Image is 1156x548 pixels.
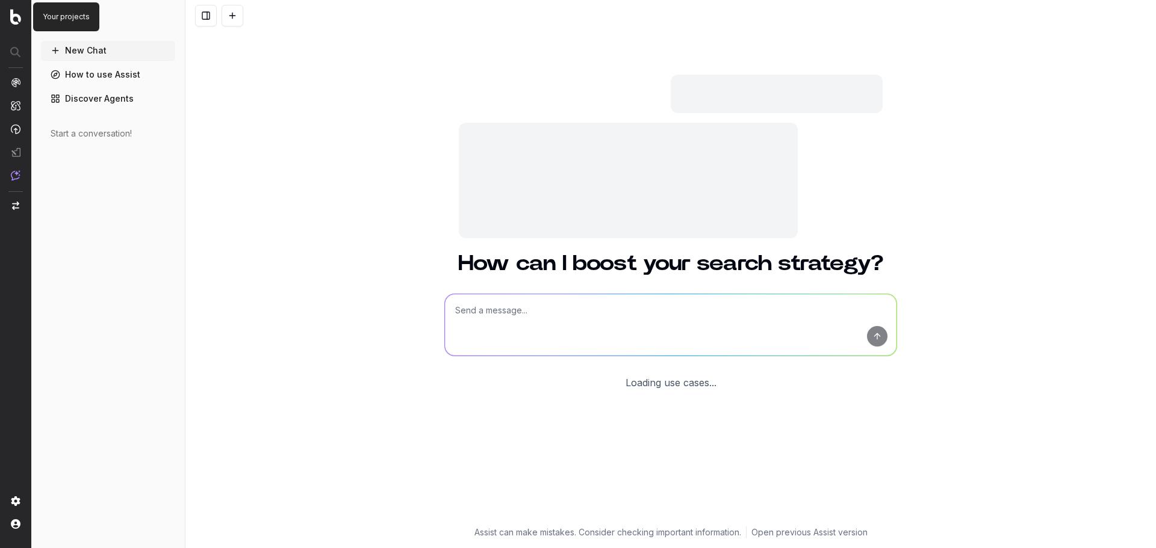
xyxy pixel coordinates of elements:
[46,10,170,26] button: Assist
[10,9,21,25] img: Botify logo
[11,519,20,529] img: My account
[626,375,716,390] div: Loading use cases...
[43,12,90,22] p: Your projects
[11,147,20,157] img: Studio
[41,41,175,60] button: New Chat
[11,496,20,506] img: Setting
[51,128,166,140] div: Start a conversation!
[751,526,868,538] a: Open previous Assist version
[444,253,897,274] h1: How can I boost your search strategy?
[11,78,20,87] img: Analytics
[474,526,741,538] p: Assist can make mistakes. Consider checking important information.
[41,89,175,108] a: Discover Agents
[11,100,20,111] img: Intelligence
[11,124,20,134] img: Activation
[11,170,20,180] img: Assist
[12,202,19,210] img: Switch project
[41,65,175,84] a: How to use Assist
